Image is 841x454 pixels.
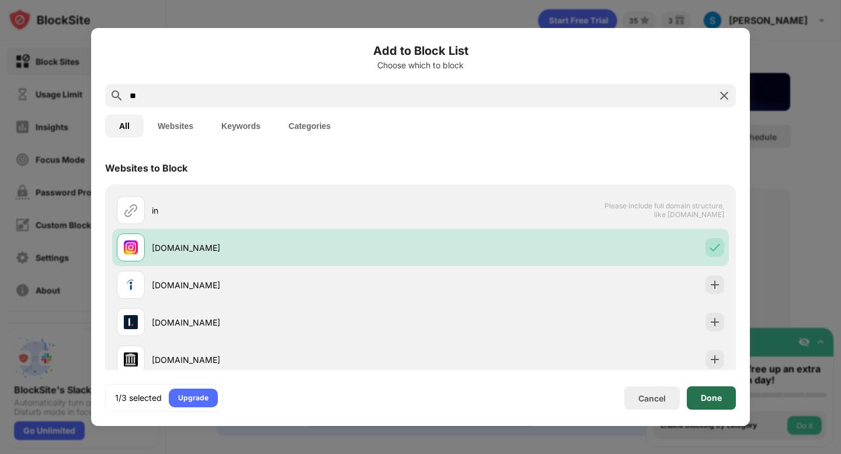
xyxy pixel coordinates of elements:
img: favicons [124,240,138,254]
div: Choose which to block [105,61,736,70]
div: [DOMAIN_NAME] [152,279,420,291]
div: Upgrade [178,392,208,404]
img: search-close [717,89,731,103]
div: Websites to Block [105,162,187,174]
div: [DOMAIN_NAME] [152,316,420,329]
button: Categories [274,114,345,138]
button: Keywords [207,114,274,138]
button: All [105,114,144,138]
div: Done [701,393,722,403]
img: favicons [124,315,138,329]
div: Cancel [638,393,666,403]
img: search.svg [110,89,124,103]
div: 1/3 selected [115,392,162,404]
button: Websites [144,114,207,138]
div: [DOMAIN_NAME] [152,242,420,254]
img: favicons [124,278,138,292]
img: url.svg [124,203,138,217]
h6: Add to Block List [105,42,736,60]
img: favicons [124,352,138,366]
div: [DOMAIN_NAME] [152,354,420,366]
span: Please include full domain structure, like [DOMAIN_NAME] [604,201,724,219]
div: in [152,204,420,216]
